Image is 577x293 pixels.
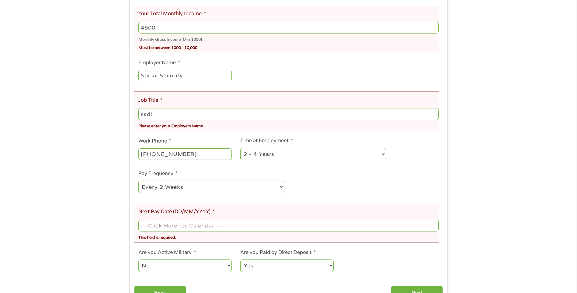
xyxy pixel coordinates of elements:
[240,249,316,256] label: Are you Paid by Direct Deposit
[138,171,178,177] label: Pay Frequency
[138,121,438,129] div: Please enter your Employers Name
[138,97,162,104] label: Job Title
[138,70,231,81] input: Walmart
[138,11,206,17] label: Your Total Monthly Income
[138,249,196,256] label: Are you Active Military
[138,220,438,231] input: ---Click Here for Calendar ---
[138,148,231,160] input: (231) 754-4010
[138,60,180,66] label: Employer Name
[138,209,215,215] label: Next Pay Date (DD/MM/YYYY)
[138,233,438,241] div: This field is required.
[138,35,438,43] div: Monthly Gross Income (Min 1000)
[240,138,293,144] label: Time at Employment
[138,43,438,51] div: Must be between 1000 - 10,000.
[138,22,438,34] input: 1800
[138,108,438,120] input: Cashier
[138,138,171,144] label: Work Phone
